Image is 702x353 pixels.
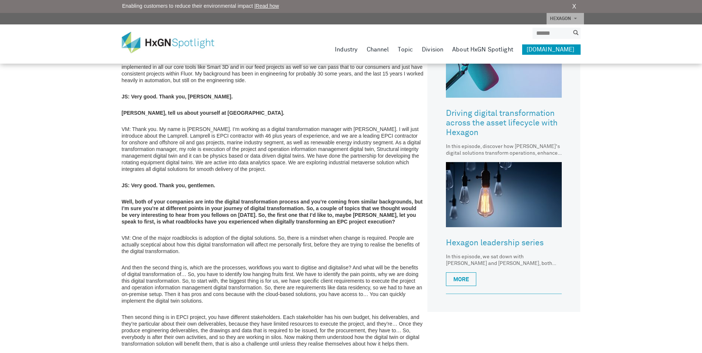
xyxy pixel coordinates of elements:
[367,44,389,55] a: Channel
[452,44,513,55] a: About HxGN Spotlight
[422,44,443,55] a: Division
[122,110,285,116] strong: [PERSON_NAME], tell us about yourself at [GEOGRAPHIC_DATA].
[335,44,358,55] a: Industry
[122,94,233,100] strong: JS: Very good. Thank you, [PERSON_NAME].
[572,2,576,11] a: X
[122,314,424,347] p: Then second thing is in EPCI project, you have different stakeholders. Each stakeholder has his o...
[122,2,279,10] span: Enabling customers to reduce their environmental impact |
[122,235,424,255] p: VM: One of the major roadblocks is adoption of the digital solutions. So, there is a mindset when...
[398,44,413,55] a: Topic
[522,44,581,55] a: [DOMAIN_NAME]
[446,33,562,98] img: Driving digital transformation across the asset lifecycle with Hexagon
[547,13,584,24] a: HEXAGON
[122,32,225,53] img: HxGN Spotlight
[122,264,424,304] p: And then the second thing is, which are the processes, workflows you want to digitise and digital...
[446,143,562,157] div: In this episode, discover how [PERSON_NAME]'s digital solutions transform operations, enhance eff...
[122,126,424,172] p: VM: Thank you. My name is [PERSON_NAME]. I’m working as a digital transformation manager with [PE...
[446,103,562,143] a: Driving digital transformation across the asset lifecycle with Hexagon
[446,253,562,267] div: In this episode, we sat down with [PERSON_NAME] and [PERSON_NAME], both from Hexagon's Asset Life...
[122,182,215,188] strong: JS: Very good. Thank you, gentlemen.
[446,162,562,227] img: Hexagon leadership series
[256,3,279,9] a: Read how
[122,199,423,225] strong: Well, both of your companies are into the digital transformation process and you’re coming from s...
[446,233,562,253] a: Hexagon leadership series
[446,272,476,286] a: More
